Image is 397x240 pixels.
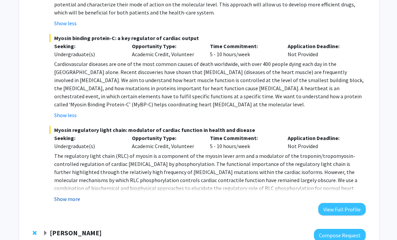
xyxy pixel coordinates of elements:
[283,42,361,58] div: Not Provided
[54,195,80,203] button: Show more
[205,134,283,150] div: 5 - 10 hours/week
[54,42,122,50] p: Seeking:
[54,19,77,27] button: Show less
[33,230,37,236] span: Remove Samantha Zambuto from bookmarks
[5,210,29,235] iframe: Chat
[318,203,366,215] button: View Full Profile
[132,134,200,142] p: Opportunity Type:
[127,134,205,150] div: Academic Credit, Volunteer
[49,126,366,134] span: Myosin regulatory light chain: modulator of cardiac function in health and disease
[54,111,77,119] button: Show less
[205,42,283,58] div: 5 - 10 hours/week
[283,134,361,150] div: Not Provided
[127,42,205,58] div: Academic Credit, Volunteer
[54,50,122,58] div: Undergraduate(s)
[132,42,200,50] p: Opportunity Type:
[54,152,357,200] span: The regulatory light chain (RLC) of myosin is a component of the myosin lever arm and a modulator...
[210,134,278,142] p: Time Commitment:
[49,34,366,42] span: Myosin binding protein-C: a key regulator of cardiac output
[50,229,102,237] strong: [PERSON_NAME]
[210,42,278,50] p: Time Commitment:
[43,231,48,236] span: Expand Samantha Zambuto Bookmark
[54,142,122,150] div: Undergraduate(s)
[54,134,122,142] p: Seeking:
[54,61,364,108] span: Cardiovascular diseases are one of the most common causes of death worldwide, with over 400 peopl...
[288,42,356,50] p: Application Deadline:
[288,134,356,142] p: Application Deadline:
